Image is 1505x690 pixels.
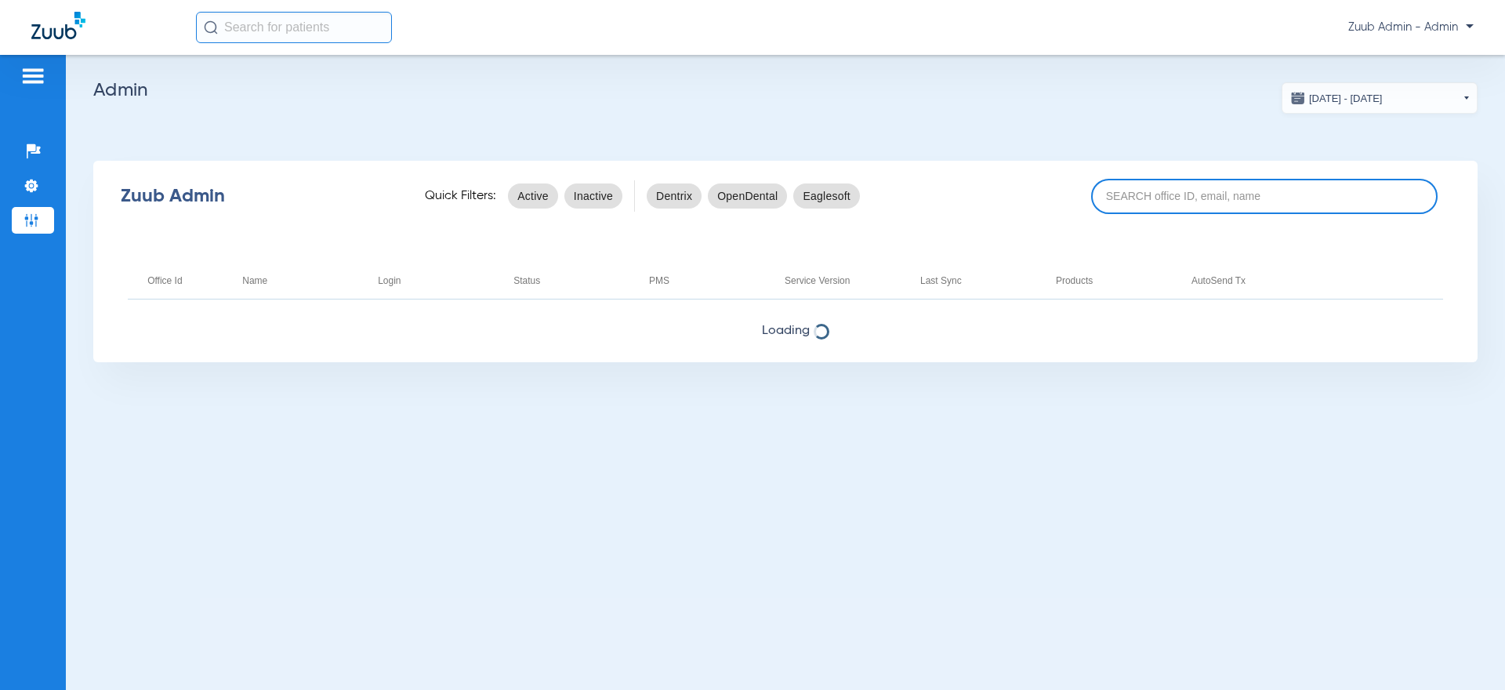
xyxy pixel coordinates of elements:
[513,272,629,289] div: Status
[378,272,494,289] div: Login
[20,67,45,85] img: hamburger-icon
[656,188,692,204] span: Dentrix
[1427,615,1505,690] iframe: Chat Widget
[121,188,397,204] div: Zuub Admin
[920,272,962,289] div: Last Sync
[803,188,850,204] span: Eaglesoft
[31,12,85,39] img: Zuub Logo
[147,272,223,289] div: Office Id
[920,272,1036,289] div: Last Sync
[1056,272,1093,289] div: Products
[508,180,622,212] mat-chip-listbox: status-filters
[647,180,860,212] mat-chip-listbox: pms-filters
[785,272,901,289] div: Service Version
[785,272,850,289] div: Service Version
[1091,179,1438,214] input: SEARCH office ID, email, name
[649,272,669,289] div: PMS
[1191,272,1307,289] div: AutoSend Tx
[425,188,496,204] span: Quick Filters:
[513,272,540,289] div: Status
[93,323,1478,339] span: Loading
[204,20,218,34] img: Search Icon
[1290,90,1306,106] img: date.svg
[196,12,392,43] input: Search for patients
[93,82,1478,98] h2: Admin
[242,272,267,289] div: Name
[517,188,549,204] span: Active
[378,272,401,289] div: Login
[1348,20,1474,35] span: Zuub Admin - Admin
[1282,82,1478,114] button: [DATE] - [DATE]
[1056,272,1172,289] div: Products
[649,272,765,289] div: PMS
[242,272,358,289] div: Name
[574,188,613,204] span: Inactive
[717,188,778,204] span: OpenDental
[1191,272,1246,289] div: AutoSend Tx
[147,272,182,289] div: Office Id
